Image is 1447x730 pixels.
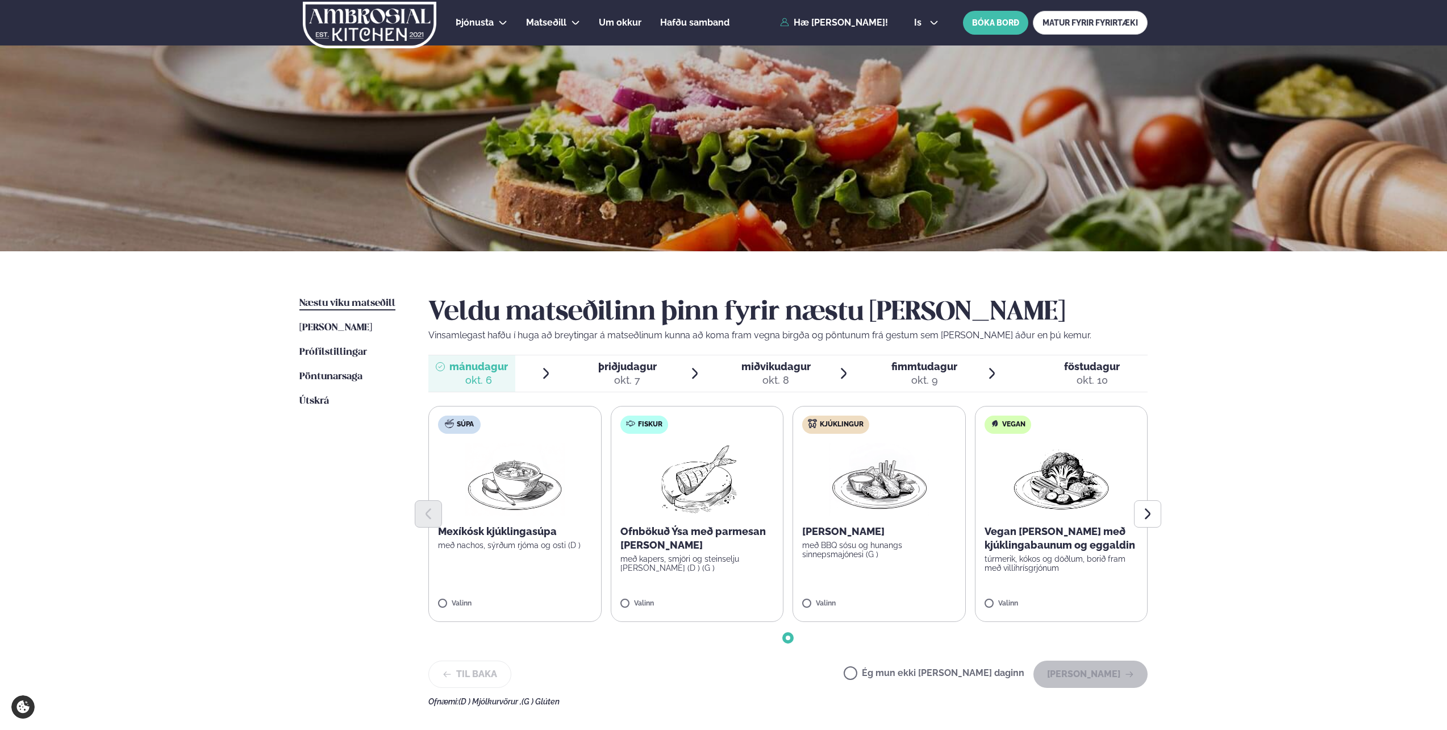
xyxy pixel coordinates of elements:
[299,346,367,359] a: Prófílstillingar
[620,554,774,573] p: með kapers, smjöri og steinselju [PERSON_NAME] (D ) (G )
[985,554,1139,573] p: túrmerik, kókos og döðlum, borið fram með villihrísgrjónum
[438,525,592,538] p: Mexíkósk kjúklingasúpa
[963,11,1028,35] button: BÓKA BORÐ
[299,298,395,308] span: Næstu viku matseðill
[990,419,999,428] img: Vegan.svg
[660,17,729,28] span: Hafðu samband
[829,443,929,516] img: Chicken-wings-legs.png
[299,372,362,381] span: Pöntunarsaga
[299,323,372,333] span: [PERSON_NAME]
[526,17,566,28] span: Matseðill
[445,419,454,428] img: soup.svg
[428,297,1148,329] h2: Veldu matseðilinn þinn fyrir næstu [PERSON_NAME]
[620,525,774,552] p: Ofnbökuð Ýsa með parmesan [PERSON_NAME]
[914,18,925,27] span: is
[299,347,367,357] span: Prófílstillingar
[598,374,657,387] div: okt. 7
[522,697,560,706] span: (G ) Glúten
[302,2,437,48] img: logo
[891,360,957,372] span: fimmtudagur
[457,420,474,429] span: Súpa
[598,360,657,372] span: þriðjudagur
[438,541,592,550] p: með nachos, sýrðum rjóma og osti (D )
[1033,11,1148,35] a: MATUR FYRIR FYRIRTÆKI
[428,661,511,688] button: Til baka
[802,541,956,559] p: með BBQ sósu og hunangs sinnepsmajónesi (G )
[780,18,888,28] a: Hæ [PERSON_NAME]!
[626,419,635,428] img: fish.svg
[1011,443,1111,516] img: Vegan.png
[1033,661,1148,688] button: [PERSON_NAME]
[299,321,372,335] a: [PERSON_NAME]
[647,443,747,516] img: Fish.png
[456,17,494,28] span: Þjónusta
[458,697,522,706] span: (D ) Mjólkurvörur ,
[428,697,1148,706] div: Ofnæmi:
[741,374,811,387] div: okt. 8
[660,16,729,30] a: Hafðu samband
[638,420,662,429] span: Fiskur
[820,420,864,429] span: Kjúklingur
[1064,374,1120,387] div: okt. 10
[599,17,641,28] span: Um okkur
[11,695,35,719] a: Cookie settings
[299,395,329,408] a: Útskrá
[526,16,566,30] a: Matseðill
[1064,360,1120,372] span: föstudagur
[1002,420,1025,429] span: Vegan
[428,329,1148,342] p: Vinsamlegast hafðu í huga að breytingar á matseðlinum kunna að koma fram vegna birgða og pöntunum...
[808,419,817,428] img: chicken.svg
[299,297,395,310] a: Næstu viku matseðill
[741,360,811,372] span: miðvikudagur
[456,16,494,30] a: Þjónusta
[802,525,956,538] p: [PERSON_NAME]
[299,370,362,384] a: Pöntunarsaga
[985,525,1139,552] p: Vegan [PERSON_NAME] með kjúklingabaunum og eggaldin
[599,16,641,30] a: Um okkur
[465,443,565,516] img: Soup.png
[415,500,442,528] button: Previous slide
[786,636,790,640] span: Go to slide 1
[1134,500,1161,528] button: Next slide
[905,18,948,27] button: is
[449,374,508,387] div: okt. 6
[449,360,508,372] span: mánudagur
[299,396,329,406] span: Útskrá
[891,374,957,387] div: okt. 9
